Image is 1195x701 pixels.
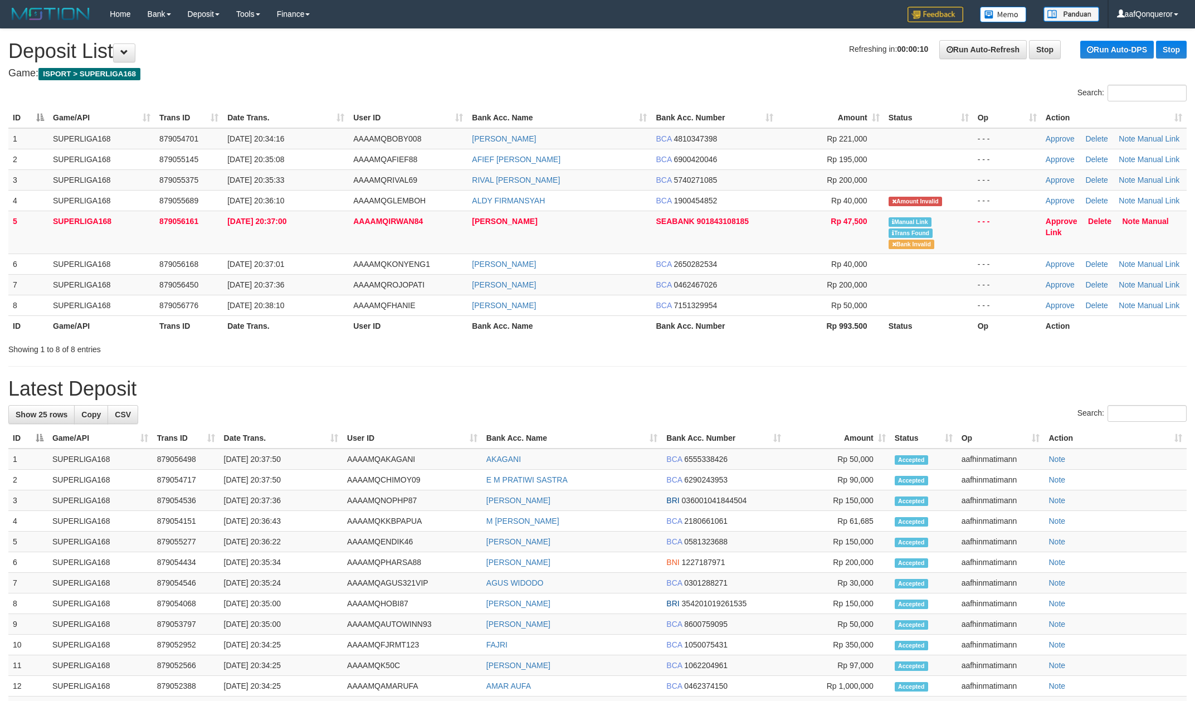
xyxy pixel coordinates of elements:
[656,155,671,164] span: BCA
[1119,260,1135,269] a: Note
[48,108,155,128] th: Game/API: activate to sort column ascending
[8,378,1187,400] h1: Latest Deposit
[227,176,284,184] span: [DATE] 20:35:33
[472,155,560,164] a: AFIEF [PERSON_NAME]
[831,260,867,269] span: Rp 40,000
[48,211,155,254] td: SUPERLIGA168
[674,176,717,184] span: Copy 5740271085 to clipboard
[908,7,963,22] img: Feedback.jpg
[220,449,343,470] td: [DATE] 20:37:50
[1046,176,1075,184] a: Approve
[973,274,1041,295] td: - - -
[895,641,928,650] span: Accepted
[48,149,155,169] td: SUPERLIGA168
[48,449,153,470] td: SUPERLIGA168
[159,134,198,143] span: 879054701
[227,280,284,289] span: [DATE] 20:37:36
[1119,196,1135,205] a: Note
[159,301,198,310] span: 879056776
[486,455,521,464] a: AKAGANI
[8,428,48,449] th: ID: activate to sort column descending
[831,217,867,226] span: Rp 47,500
[1041,315,1187,336] th: Action
[38,68,140,80] span: ISPORT > SUPERLIGA168
[16,410,67,419] span: Show 25 rows
[1138,196,1180,205] a: Manual Link
[343,614,482,635] td: AAAAMQAUTOWINN93
[786,490,890,511] td: Rp 150,000
[656,134,671,143] span: BCA
[220,428,343,449] th: Date Trans.: activate to sort column ascending
[353,196,426,205] span: AAAAMQGLEMBOH
[666,475,682,484] span: BCA
[8,169,48,190] td: 3
[48,128,155,149] td: SUPERLIGA168
[889,217,931,227] span: Manually Linked
[1138,301,1180,310] a: Manual Link
[472,301,536,310] a: [PERSON_NAME]
[353,134,421,143] span: AAAAMQBOBY008
[159,176,198,184] span: 879055375
[8,532,48,552] td: 5
[1077,85,1187,101] label: Search:
[48,614,153,635] td: SUPERLIGA168
[349,108,467,128] th: User ID: activate to sort column ascending
[884,108,973,128] th: Status: activate to sort column ascending
[662,428,786,449] th: Bank Acc. Number: activate to sort column ascending
[482,428,662,449] th: Bank Acc. Name: activate to sort column ascending
[472,134,536,143] a: [PERSON_NAME]
[227,196,284,205] span: [DATE] 20:36:10
[973,295,1041,315] td: - - -
[1044,428,1187,449] th: Action: activate to sort column ascending
[666,599,679,608] span: BRI
[227,301,284,310] span: [DATE] 20:38:10
[666,620,682,629] span: BCA
[1048,661,1065,670] a: Note
[1156,41,1187,59] a: Stop
[220,552,343,573] td: [DATE] 20:35:34
[895,579,928,588] span: Accepted
[674,134,717,143] span: Copy 4810347398 to clipboard
[1085,155,1108,164] a: Delete
[895,558,928,568] span: Accepted
[684,578,728,587] span: Copy 0301288271 to clipboard
[674,280,717,289] span: Copy 0462467026 to clipboard
[674,196,717,205] span: Copy 1900454852 to clipboard
[486,578,544,587] a: AGUS WIDODO
[220,490,343,511] td: [DATE] 20:37:36
[1043,7,1099,22] img: panduan.png
[849,45,928,53] span: Refreshing in:
[973,254,1041,274] td: - - -
[48,274,155,295] td: SUPERLIGA168
[656,280,671,289] span: BCA
[1080,41,1154,59] a: Run Auto-DPS
[353,217,423,226] span: AAAAMQIRWAN84
[656,217,694,226] span: SEABANK
[8,6,93,22] img: MOTION_logo.png
[831,196,867,205] span: Rp 40,000
[666,496,679,505] span: BRI
[486,475,568,484] a: E M PRATIWI SASTRA
[656,260,671,269] span: BCA
[8,573,48,593] td: 7
[153,449,220,470] td: 879056498
[8,405,75,424] a: Show 25 rows
[1048,640,1065,649] a: Note
[48,490,153,511] td: SUPERLIGA168
[48,635,153,655] td: SUPERLIGA168
[48,552,153,573] td: SUPERLIGA168
[684,455,728,464] span: Copy 6555338426 to clipboard
[697,217,749,226] span: Copy 901843108185 to clipboard
[353,280,425,289] span: AAAAMQROJOPATI
[827,176,867,184] span: Rp 200,000
[48,470,153,490] td: SUPERLIGA168
[973,211,1041,254] td: - - -
[1119,176,1135,184] a: Note
[957,593,1045,614] td: aafhinmatimann
[651,315,777,336] th: Bank Acc. Number
[343,573,482,593] td: AAAAMQAGUS321VIP
[74,405,108,424] a: Copy
[8,40,1187,62] h1: Deposit List
[8,339,490,355] div: Showing 1 to 8 of 8 entries
[973,315,1041,336] th: Op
